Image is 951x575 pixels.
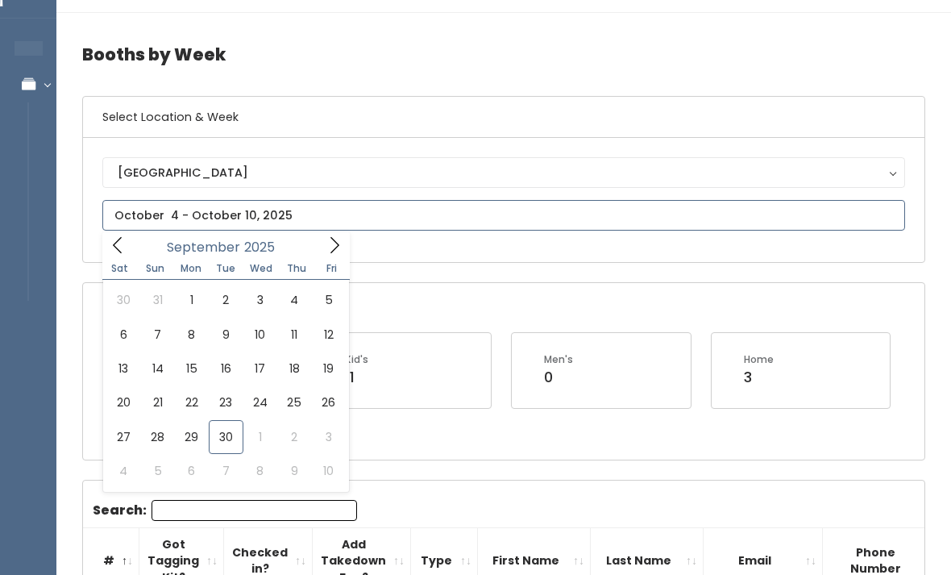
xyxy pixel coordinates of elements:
[345,352,368,367] div: Kid's
[277,454,311,488] span: October 9, 2025
[311,420,345,454] span: October 3, 2025
[243,385,277,419] span: September 24, 2025
[209,454,243,488] span: October 7, 2025
[93,500,357,521] label: Search:
[243,264,279,273] span: Wed
[175,454,209,488] span: October 6, 2025
[277,318,311,352] span: September 11, 2025
[118,164,890,181] div: [GEOGRAPHIC_DATA]
[102,200,905,231] input: October 4 - October 10, 2025
[102,264,138,273] span: Sat
[175,385,209,419] span: September 22, 2025
[744,352,774,367] div: Home
[140,352,174,385] span: September 14, 2025
[209,318,243,352] span: September 9, 2025
[138,264,173,273] span: Sun
[140,385,174,419] span: September 21, 2025
[209,420,243,454] span: September 30, 2025
[544,367,573,388] div: 0
[279,264,314,273] span: Thu
[345,367,368,388] div: 11
[140,283,174,317] span: August 31, 2025
[152,500,357,521] input: Search:
[314,264,350,273] span: Fri
[106,420,140,454] span: September 27, 2025
[82,32,925,77] h4: Booths by Week
[243,420,277,454] span: October 1, 2025
[243,352,277,385] span: September 17, 2025
[277,283,311,317] span: September 4, 2025
[106,283,140,317] span: August 30, 2025
[311,454,345,488] span: October 10, 2025
[240,237,289,257] input: Year
[175,318,209,352] span: September 8, 2025
[209,352,243,385] span: September 16, 2025
[209,385,243,419] span: September 23, 2025
[744,367,774,388] div: 3
[311,318,345,352] span: September 12, 2025
[83,97,924,138] h6: Select Location & Week
[243,454,277,488] span: October 8, 2025
[102,157,905,188] button: [GEOGRAPHIC_DATA]
[277,385,311,419] span: September 25, 2025
[277,352,311,385] span: September 18, 2025
[277,420,311,454] span: October 2, 2025
[311,283,345,317] span: September 5, 2025
[106,352,140,385] span: September 13, 2025
[175,352,209,385] span: September 15, 2025
[175,283,209,317] span: September 1, 2025
[167,241,240,254] span: September
[106,454,140,488] span: October 4, 2025
[544,352,573,367] div: Men's
[140,318,174,352] span: September 7, 2025
[311,352,345,385] span: September 19, 2025
[140,454,174,488] span: October 5, 2025
[311,385,345,419] span: September 26, 2025
[208,264,243,273] span: Tue
[243,318,277,352] span: September 10, 2025
[140,420,174,454] span: September 28, 2025
[209,283,243,317] span: September 2, 2025
[243,283,277,317] span: September 3, 2025
[106,318,140,352] span: September 6, 2025
[106,385,140,419] span: September 20, 2025
[175,420,209,454] span: September 29, 2025
[173,264,209,273] span: Mon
